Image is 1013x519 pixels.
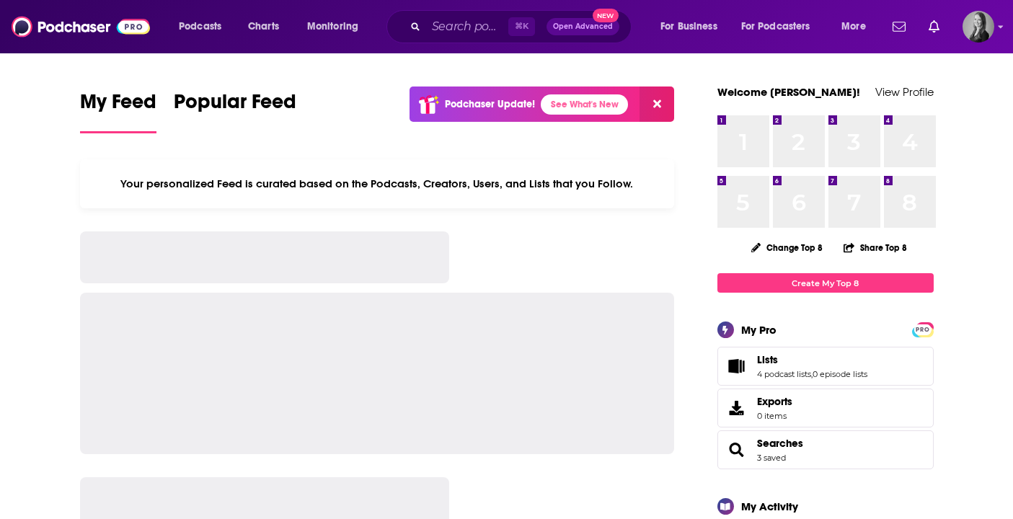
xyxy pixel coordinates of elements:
span: Exports [722,398,751,418]
span: Popular Feed [174,89,296,123]
a: Searches [722,440,751,460]
a: Charts [239,15,288,38]
span: Lists [717,347,934,386]
a: View Profile [875,85,934,99]
span: 0 items [757,411,792,421]
div: Search podcasts, credits, & more... [400,10,645,43]
button: open menu [732,15,831,38]
span: Logged in as katieTBG [963,11,994,43]
div: Your personalized Feed is curated based on the Podcasts, Creators, Users, and Lists that you Follow. [80,159,675,208]
button: open menu [297,15,377,38]
span: Exports [757,395,792,408]
span: Searches [717,430,934,469]
span: , [811,369,813,379]
span: PRO [914,324,932,335]
button: open menu [831,15,884,38]
a: My Feed [80,89,156,133]
a: Searches [757,437,803,450]
button: open menu [169,15,240,38]
div: My Pro [741,323,777,337]
button: open menu [650,15,735,38]
a: Lists [722,356,751,376]
a: See What's New [541,94,628,115]
img: Podchaser - Follow, Share and Rate Podcasts [12,13,150,40]
input: Search podcasts, credits, & more... [426,15,508,38]
a: 0 episode lists [813,369,867,379]
a: Show notifications dropdown [923,14,945,39]
a: Popular Feed [174,89,296,133]
span: ⌘ K [508,17,535,36]
a: Create My Top 8 [717,273,934,293]
button: Change Top 8 [743,239,832,257]
a: 3 saved [757,453,786,463]
a: Welcome [PERSON_NAME]! [717,85,860,99]
img: User Profile [963,11,994,43]
a: Exports [717,389,934,427]
span: Podcasts [179,17,221,37]
span: For Podcasters [741,17,810,37]
div: My Activity [741,500,798,513]
span: More [841,17,866,37]
span: For Business [660,17,717,37]
span: Lists [757,353,778,366]
p: Podchaser Update! [445,98,535,110]
a: Show notifications dropdown [887,14,911,39]
a: Lists [757,353,867,366]
span: New [593,9,619,22]
button: Show profile menu [963,11,994,43]
button: Open AdvancedNew [547,18,619,35]
span: Monitoring [307,17,358,37]
a: PRO [914,324,932,334]
span: Open Advanced [553,23,613,30]
button: Share Top 8 [843,234,908,262]
span: Charts [248,17,279,37]
a: 4 podcast lists [757,369,811,379]
span: My Feed [80,89,156,123]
